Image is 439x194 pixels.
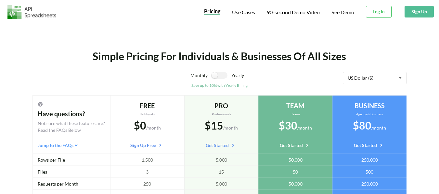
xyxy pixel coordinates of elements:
span: 250,000 [361,180,378,187]
span: 250 [143,180,151,187]
span: 1,500 [142,156,153,163]
span: 15 [219,168,224,175]
div: Have questions? [38,109,105,119]
button: Log In [366,6,392,17]
div: Requests per Month [32,178,110,190]
div: US Dollar ($) [348,76,373,80]
div: Teams [264,112,327,117]
span: 50 [293,168,298,175]
a: Get Started [354,142,385,148]
div: Professionals [189,112,253,117]
span: $80 [353,119,371,132]
span: $30 [279,119,297,132]
a: Sign Up Free [130,142,164,148]
button: Sign Up [405,6,434,17]
span: 90-second Demo Video [267,10,320,15]
img: Logo.png [7,5,56,19]
div: Agency & Business [338,112,401,117]
a: Get Started [280,142,311,148]
span: 5,000 [216,180,227,187]
a: See Demo [331,9,354,16]
div: PRO [189,101,253,110]
div: Rows per File [32,154,110,166]
div: Hobbyists [115,112,179,117]
div: Yearly [231,72,311,83]
div: Simple Pricing For Individuals & Businesses Of All Sizes [64,49,374,64]
span: /month [297,125,312,131]
div: Jump to the FAQs [38,142,105,149]
div: Save up to 10% with Yearly Billing [128,83,311,88]
div: FREE [115,101,179,110]
div: TEAM [264,101,327,110]
span: 5,000 [216,156,227,163]
span: 50,000 [289,156,303,163]
span: /month [371,125,386,131]
span: /month [223,125,238,131]
span: Pricing [204,8,220,14]
span: $15 [205,119,223,132]
span: 3 [146,168,148,175]
div: Not sure what these features are? Read the FAQs Below [38,120,105,133]
span: $0 [134,119,146,132]
span: 250,000 [361,156,378,163]
span: Use Cases [232,9,255,15]
span: 500 [366,168,373,175]
a: Get Started [206,142,237,148]
span: 50,000 [289,180,303,187]
div: Monthly [128,72,208,83]
div: BUSINESS [338,101,401,110]
span: /month [146,125,161,131]
div: Files [32,166,110,178]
